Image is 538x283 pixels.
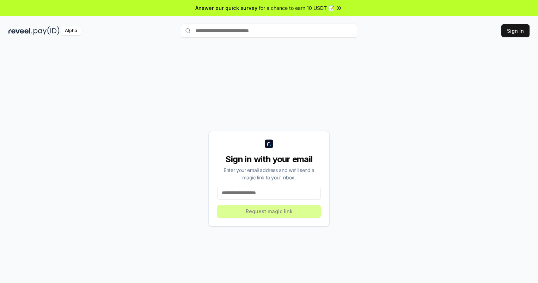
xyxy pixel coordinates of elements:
img: pay_id [33,26,60,35]
div: Alpha [61,26,81,35]
img: logo_small [265,140,273,148]
span: Answer our quick survey [195,4,257,12]
span: for a chance to earn 10 USDT 📝 [259,4,334,12]
img: reveel_dark [8,26,32,35]
div: Enter your email address and we’ll send a magic link to your inbox. [217,166,321,181]
button: Sign In [501,24,530,37]
div: Sign in with your email [217,154,321,165]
